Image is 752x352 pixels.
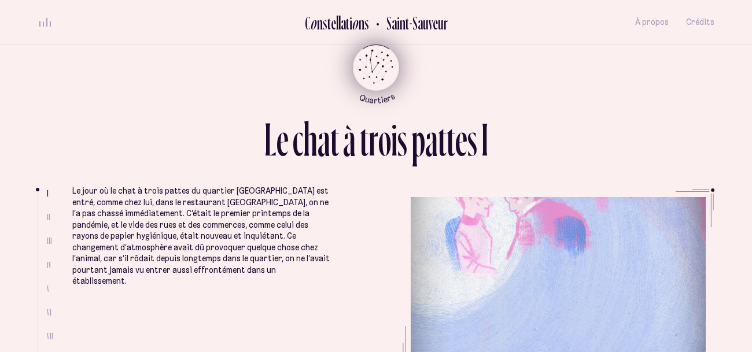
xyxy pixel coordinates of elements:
[369,13,448,32] button: Retour au Quartier
[352,13,359,32] div: o
[686,17,714,27] span: Crédits
[686,9,714,36] button: Crédits
[277,116,289,162] div: e
[411,116,425,162] div: p
[47,260,51,270] span: IV
[357,91,396,105] tspan: Quartiers
[481,116,488,162] div: I
[438,116,447,162] div: t
[635,17,669,27] span: À propos
[455,116,467,162] div: e
[264,116,277,162] div: L
[378,13,448,32] h2: Saint-Sauveur
[349,13,352,32] div: i
[635,9,669,36] button: À propos
[397,116,407,162] div: s
[364,13,369,32] div: s
[305,13,310,32] div: C
[360,116,368,162] div: t
[330,116,339,162] div: t
[331,13,336,32] div: e
[368,116,378,162] div: r
[447,116,455,162] div: t
[47,188,49,198] span: I
[343,116,356,162] div: à
[391,116,397,162] div: i
[38,16,53,28] button: volume audio
[323,13,327,32] div: s
[467,116,477,162] div: s
[317,13,323,32] div: n
[47,212,50,222] span: II
[327,13,331,32] div: t
[303,116,318,162] div: h
[47,331,53,341] span: VII
[359,13,364,32] div: n
[293,116,303,162] div: c
[47,284,50,294] span: V
[47,307,51,317] span: VI
[72,186,330,287] p: Le jour où le chat à trois pattes du quartier [GEOGRAPHIC_DATA] est entré, comme chez lui, dans l...
[425,116,438,162] div: a
[310,13,317,32] div: o
[336,13,338,32] div: l
[338,13,341,32] div: l
[378,116,391,162] div: o
[341,13,346,32] div: a
[346,13,349,32] div: t
[342,45,410,104] button: Retour au menu principal
[318,116,330,162] div: a
[47,236,52,246] span: III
